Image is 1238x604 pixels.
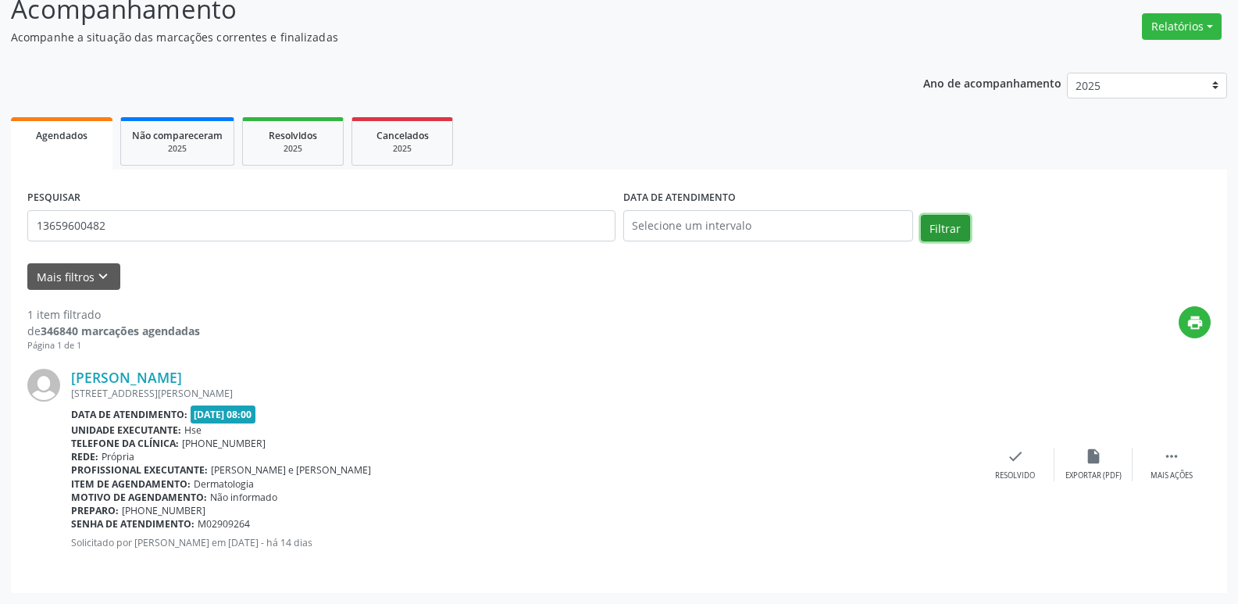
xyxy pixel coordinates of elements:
[71,536,976,549] p: Solicitado por [PERSON_NAME] em [DATE] - há 14 dias
[71,491,207,504] b: Motivo de agendamento:
[71,477,191,491] b: Item de agendamento:
[102,450,134,463] span: Própria
[71,517,194,531] b: Senha de atendimento:
[1151,470,1193,481] div: Mais ações
[71,408,187,421] b: Data de atendimento:
[71,424,181,437] b: Unidade executante:
[623,210,913,241] input: Selecione um intervalo
[71,387,976,400] div: [STREET_ADDRESS][PERSON_NAME]
[1163,448,1180,465] i: 
[27,186,80,210] label: PESQUISAR
[376,129,429,142] span: Cancelados
[921,215,970,241] button: Filtrar
[41,323,200,338] strong: 346840 marcações agendadas
[132,143,223,155] div: 2025
[210,491,277,504] span: Não informado
[71,463,208,477] b: Profissional executante:
[995,470,1035,481] div: Resolvido
[95,268,112,285] i: keyboard_arrow_down
[198,517,250,531] span: M02909264
[1179,306,1211,338] button: print
[211,463,371,477] span: [PERSON_NAME] e [PERSON_NAME]
[1142,13,1222,40] button: Relatórios
[1007,448,1024,465] i: check
[269,129,317,142] span: Resolvidos
[923,73,1061,92] p: Ano de acompanhamento
[184,424,202,437] span: Hse
[36,129,87,142] span: Agendados
[27,323,200,339] div: de
[194,477,254,491] span: Dermatologia
[27,210,615,241] input: Nome, código do beneficiário ou CPF
[182,437,266,450] span: [PHONE_NUMBER]
[623,186,736,210] label: DATA DE ATENDIMENTO
[1085,448,1102,465] i: insert_drive_file
[71,504,119,517] b: Preparo:
[191,406,256,424] span: [DATE] 08:00
[11,29,862,45] p: Acompanhe a situação das marcações correntes e finalizadas
[122,504,205,517] span: [PHONE_NUMBER]
[27,263,120,291] button: Mais filtroskeyboard_arrow_down
[1065,470,1122,481] div: Exportar (PDF)
[71,369,182,386] a: [PERSON_NAME]
[71,450,98,463] b: Rede:
[254,143,332,155] div: 2025
[71,437,179,450] b: Telefone da clínica:
[27,306,200,323] div: 1 item filtrado
[27,369,60,402] img: img
[27,339,200,352] div: Página 1 de 1
[1186,314,1204,331] i: print
[132,129,223,142] span: Não compareceram
[363,143,441,155] div: 2025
